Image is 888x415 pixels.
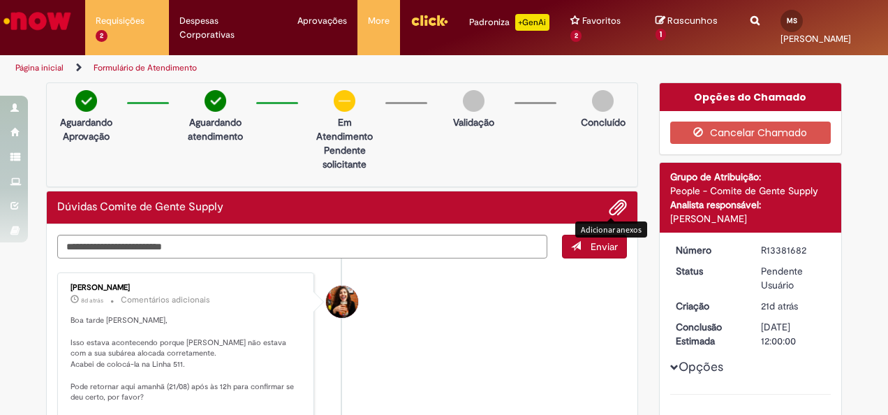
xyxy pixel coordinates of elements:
[665,320,751,348] dt: Conclusão Estimada
[780,33,851,45] span: [PERSON_NAME]
[71,284,303,292] div: [PERSON_NAME]
[311,115,378,143] p: Em Atendimento
[515,14,549,31] p: +GenAi
[761,243,826,257] div: R13381682
[670,212,831,226] div: [PERSON_NAME]
[326,286,358,318] div: Tayna Marcia Teixeira Ferreira
[57,201,223,214] h2: Dúvidas Comite de Gente Supply Histórico de tíquete
[57,235,547,258] textarea: Digite sua mensagem aqui...
[52,115,120,143] p: Aguardando Aprovação
[609,198,627,217] button: Adicionar anexos
[667,14,718,27] span: Rascunhos
[311,143,378,171] p: Pendente solicitante
[562,235,627,259] button: Enviar
[761,300,798,312] time: 08/08/2025 13:25:55
[453,115,494,129] p: Validação
[592,90,614,112] img: img-circle-grey.png
[96,30,108,42] span: 2
[1,7,73,35] img: ServiceNow
[334,90,355,112] img: circle-minus.png
[297,14,347,28] span: Aprovações
[205,90,226,112] img: check-circle-green.png
[670,170,831,184] div: Grupo de Atribuição:
[179,14,276,42] span: Despesas Corporativas
[15,62,64,73] a: Página inicial
[665,243,751,257] dt: Número
[665,264,751,278] dt: Status
[575,221,647,238] div: Adicionar anexos
[94,62,197,73] a: Formulário de Atendimento
[665,299,751,313] dt: Criação
[81,296,103,305] time: 20/08/2025 15:07:53
[410,10,448,31] img: click_logo_yellow_360x200.png
[368,14,390,28] span: More
[761,300,798,312] span: 21d atrás
[656,15,730,41] a: Rascunhos
[121,294,210,306] small: Comentários adicionais
[75,90,97,112] img: check-circle-green.png
[591,240,618,253] span: Enviar
[570,30,582,42] span: 2
[81,296,103,305] span: 8d atrás
[670,198,831,212] div: Analista responsável:
[670,122,831,144] button: Cancelar Chamado
[787,16,797,25] span: MS
[660,83,842,111] div: Opções do Chamado
[10,55,582,81] ul: Trilhas de página
[656,29,666,41] span: 1
[761,320,826,348] div: [DATE] 12:00:00
[469,14,549,31] div: Padroniza
[761,264,826,292] div: Pendente Usuário
[670,184,831,198] div: People - Comite de Gente Supply
[96,14,145,28] span: Requisições
[582,14,621,28] span: Favoritos
[463,90,484,112] img: img-circle-grey.png
[182,115,249,143] p: Aguardando atendimento
[761,299,826,313] div: 08/08/2025 13:25:55
[581,115,626,129] p: Concluído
